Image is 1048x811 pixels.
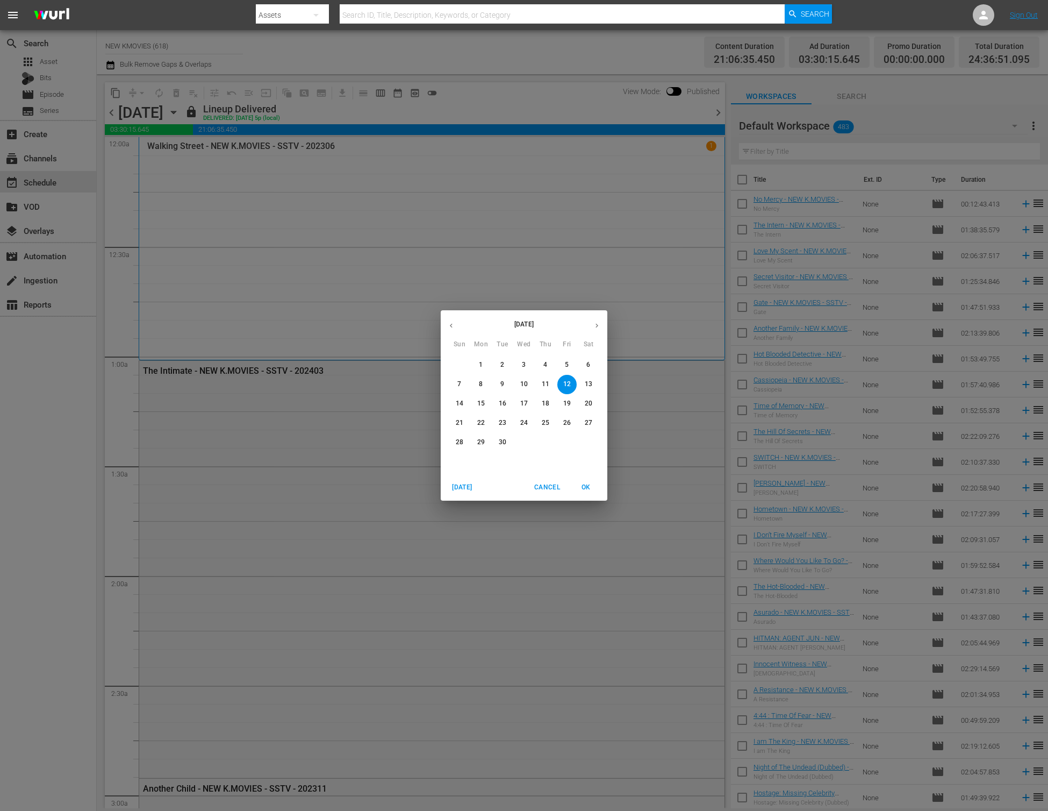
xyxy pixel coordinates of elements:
[471,433,491,452] button: 29
[493,414,512,433] button: 23
[514,375,534,394] button: 10
[530,479,564,496] button: Cancel
[462,319,586,329] p: [DATE]
[6,9,19,22] span: menu
[514,339,534,350] span: Wed
[563,418,571,428] p: 26
[585,418,592,428] p: 27
[471,339,491,350] span: Mon
[514,414,534,433] button: 24
[536,339,555,350] span: Thu
[479,380,483,389] p: 8
[499,418,506,428] p: 23
[493,375,512,394] button: 9
[456,399,463,408] p: 14
[450,339,469,350] span: Sun
[457,380,461,389] p: 7
[542,399,549,408] p: 18
[477,438,485,447] p: 29
[536,414,555,433] button: 25
[493,355,512,375] button: 2
[579,339,598,350] span: Sat
[520,399,528,408] p: 17
[563,380,571,389] p: 12
[522,360,526,369] p: 3
[557,339,577,350] span: Fri
[520,418,528,428] p: 24
[449,482,475,493] span: [DATE]
[586,360,590,369] p: 6
[450,375,469,394] button: 7
[543,360,547,369] p: 4
[542,418,549,428] p: 25
[563,399,571,408] p: 19
[536,355,555,375] button: 4
[500,380,504,389] p: 9
[536,394,555,414] button: 18
[450,433,469,452] button: 28
[557,375,577,394] button: 12
[579,394,598,414] button: 20
[450,414,469,433] button: 21
[471,375,491,394] button: 8
[471,414,491,433] button: 22
[1010,11,1038,19] a: Sign Out
[500,360,504,369] p: 2
[534,482,560,493] span: Cancel
[499,399,506,408] p: 16
[514,355,534,375] button: 3
[499,438,506,447] p: 30
[477,399,485,408] p: 15
[536,375,555,394] button: 11
[579,414,598,433] button: 27
[493,433,512,452] button: 30
[579,355,598,375] button: 6
[514,394,534,414] button: 17
[520,380,528,389] p: 10
[450,394,469,414] button: 14
[585,380,592,389] p: 13
[569,479,603,496] button: OK
[471,355,491,375] button: 1
[573,482,599,493] span: OK
[493,339,512,350] span: Tue
[557,414,577,433] button: 26
[557,355,577,375] button: 5
[477,418,485,428] p: 22
[565,360,569,369] p: 5
[557,394,577,414] button: 19
[456,438,463,447] p: 28
[445,479,479,496] button: [DATE]
[26,3,77,28] img: ans4CAIJ8jUAAAAAAAAAAAAAAAAAAAAAAAAgQb4GAAAAAAAAAAAAAAAAAAAAAAAAJMjXAAAAAAAAAAAAAAAAAAAAAAAAgAT5G...
[479,360,483,369] p: 1
[801,4,829,24] span: Search
[456,418,463,428] p: 21
[542,380,549,389] p: 11
[471,394,491,414] button: 15
[493,394,512,414] button: 16
[579,375,598,394] button: 13
[585,399,592,408] p: 20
